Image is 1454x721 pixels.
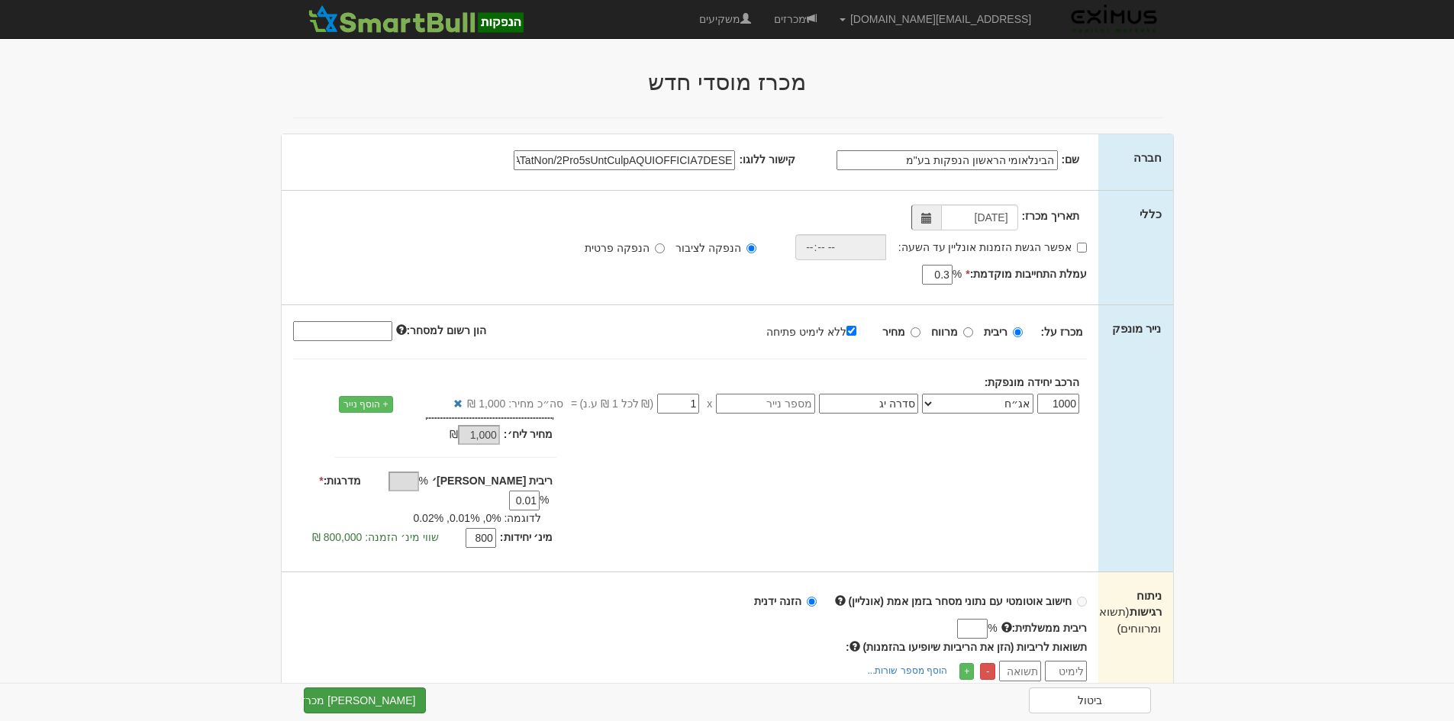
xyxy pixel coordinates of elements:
[959,663,974,680] a: +
[319,473,361,488] label: מדרגות:
[419,473,428,488] span: %
[984,326,1007,338] strong: ריבית
[766,323,872,340] label: ללא לימיט פתיחה
[999,661,1041,681] input: תשואה
[1041,326,1084,338] strong: מכרז על:
[571,396,577,411] span: =
[1022,208,1080,224] label: תאריך מכרז:
[396,323,486,338] label: הון רשום למסחר:
[754,595,801,607] strong: הזנה ידנית
[1013,327,1023,337] input: ריבית
[413,512,541,524] span: לדוגמה: 0%, 0.01%, 0.02%
[577,396,653,411] span: (₪ לכל 1 ₪ ע.נ)
[898,240,1087,255] label: אפשר הגשת הזמנות אונליין עד השעה:
[1077,597,1087,607] input: חישוב אוטומטי עם נתוני מסחר בזמן אמת (אונליין)
[716,394,815,414] input: מספר נייר
[385,426,504,445] div: ₪
[985,376,1079,388] strong: הרכב יחידה מונפקת:
[988,620,997,636] span: %
[304,687,426,713] button: [PERSON_NAME] מכרז
[1112,320,1161,336] label: נייר מונפק
[846,639,1087,655] label: :
[807,597,817,607] input: הזנה ידנית
[585,240,665,256] label: הנפקה פרטית
[281,69,1174,95] h2: מכרז מוסדי חדש
[655,243,665,253] input: הנפקה פרטית
[467,396,563,411] span: סה״כ מחיר: 1,000 ₪
[963,327,973,337] input: מרווח
[1037,394,1079,414] input: כמות
[500,529,553,545] label: מינ׳ יחידות:
[540,492,549,507] span: %
[846,326,856,336] input: ללא לימיט פתיחה
[966,266,1087,282] label: עמלת התחייבות מוקדמת:
[882,326,905,338] strong: מחיר
[1140,206,1162,222] label: כללי
[1110,587,1161,636] label: ניתוח רגישות
[432,473,553,488] label: ריבית [PERSON_NAME]׳
[504,426,553,442] label: מחיר ליח׳:
[863,641,1088,653] span: תשואות לריביות (הזן את הריביות שיופיעו בהזמנות)
[931,326,958,338] strong: מרווח
[1133,150,1162,166] label: חברה
[707,396,712,411] span: x
[675,240,756,256] label: הנפקה לציבור
[746,243,756,253] input: הנפקה לציבור
[862,662,952,679] a: הוסף מספר שורות...
[1045,661,1087,681] input: לימיט
[312,531,439,543] span: שווי מינ׳ הזמנה: 800,000 ₪
[1062,152,1080,167] label: שם:
[1029,687,1151,713] a: ביטול
[1001,620,1088,636] label: ריבית ממשלתית:
[953,266,962,282] span: %
[980,663,995,680] a: -
[739,152,795,167] label: קישור ללוגו:
[911,327,920,337] input: מחיר
[1077,243,1087,253] input: אפשר הגשת הזמנות אונליין עד השעה:
[819,394,918,414] input: שם הסדרה
[339,396,393,413] a: + הוסף נייר
[1088,605,1162,634] span: (תשואות ומרווחים)
[849,595,1072,607] strong: חישוב אוטומטי עם נתוני מסחר בזמן אמת (אונליין)
[304,4,528,34] img: SmartBull Logo
[657,394,699,414] input: מחיר *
